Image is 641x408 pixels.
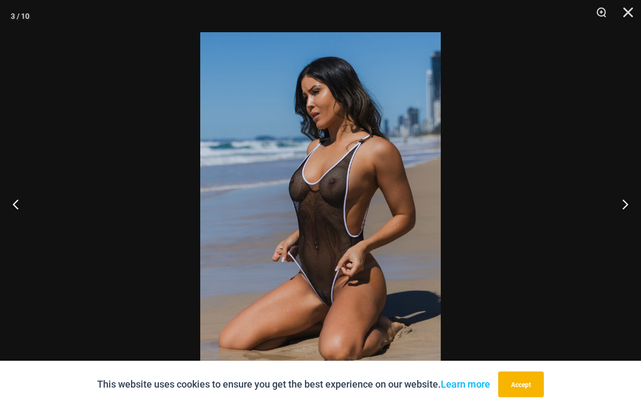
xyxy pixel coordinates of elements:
[441,378,490,390] a: Learn more
[200,32,441,392] img: Tradewinds Ink and Ivory 807 One Piece 06
[498,371,544,397] button: Accept
[11,8,30,24] div: 3 / 10
[601,177,641,231] button: Next
[97,376,490,392] p: This website uses cookies to ensure you get the best experience on our website.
